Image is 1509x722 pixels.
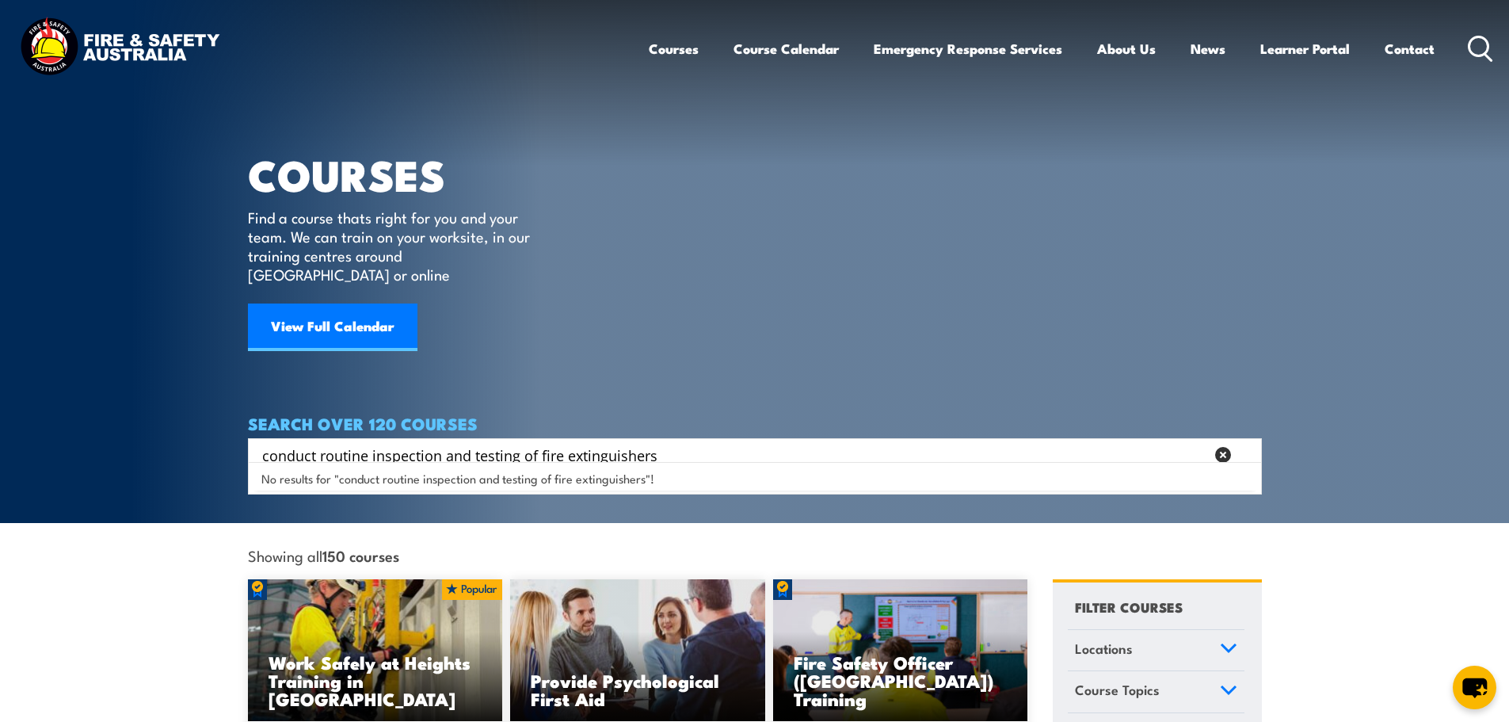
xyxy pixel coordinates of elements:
[1075,679,1160,701] span: Course Topics
[248,547,399,563] span: Showing all
[531,671,745,708] h3: Provide Psychological First Aid
[1097,28,1156,70] a: About Us
[265,444,1208,466] form: Search form
[248,304,417,351] a: View Full Calendar
[1385,28,1435,70] a: Contact
[1453,666,1496,709] button: chat-button
[649,28,699,70] a: Courses
[773,579,1028,722] a: Fire Safety Officer ([GEOGRAPHIC_DATA]) Training
[261,471,654,486] span: No results for "conduct routine inspection and testing of fire extinguishers"!
[510,579,765,722] a: Provide Psychological First Aid
[248,414,1262,432] h4: SEARCH OVER 120 COURSES
[874,28,1062,70] a: Emergency Response Services
[734,28,839,70] a: Course Calendar
[1191,28,1225,70] a: News
[248,579,503,722] a: Work Safely at Heights Training in [GEOGRAPHIC_DATA]
[794,653,1008,708] h3: Fire Safety Officer ([GEOGRAPHIC_DATA]) Training
[1234,444,1256,466] button: Search magnifier button
[773,579,1028,722] img: Fire Safety Advisor
[1260,28,1350,70] a: Learner Portal
[248,155,553,193] h1: COURSES
[248,208,537,284] p: Find a course thats right for you and your team. We can train on your worksite, in our training c...
[1068,671,1244,712] a: Course Topics
[322,544,399,566] strong: 150 courses
[269,653,482,708] h3: Work Safely at Heights Training in [GEOGRAPHIC_DATA]
[1075,596,1183,617] h4: FILTER COURSES
[248,579,503,722] img: Work Safely at Heights Training (1)
[1075,638,1133,659] span: Locations
[510,579,765,722] img: Mental Health First Aid Training Course from Fire & Safety Australia
[1068,630,1244,671] a: Locations
[262,443,1205,467] input: Search input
